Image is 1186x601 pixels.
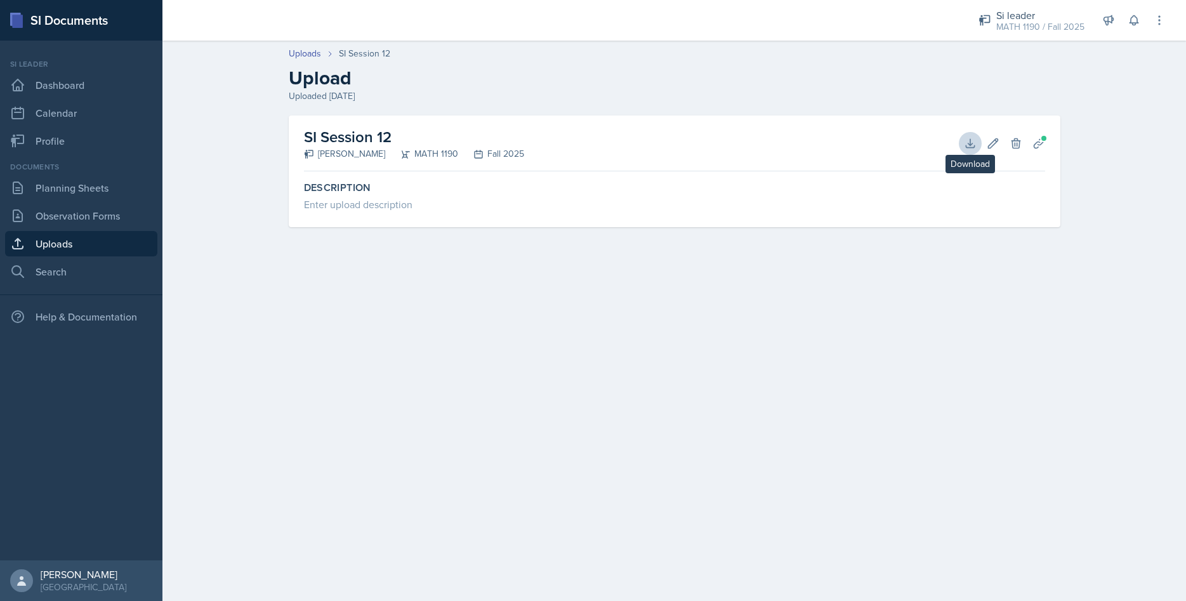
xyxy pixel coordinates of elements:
a: Calendar [5,100,157,126]
div: [PERSON_NAME] [304,147,385,161]
label: Description [304,182,1045,194]
div: Si leader [5,58,157,70]
div: MATH 1190 [385,147,458,161]
a: Planning Sheets [5,175,157,201]
div: Help & Documentation [5,304,157,329]
div: SI Session 12 [339,47,390,60]
a: Search [5,259,157,284]
a: Uploads [5,231,157,256]
div: Enter upload description [304,197,1045,212]
div: Documents [5,161,157,173]
div: Fall 2025 [458,147,524,161]
div: Si leader [996,8,1084,23]
a: Observation Forms [5,203,157,228]
h2: SI Session 12 [304,126,524,149]
a: Uploads [289,47,321,60]
div: [PERSON_NAME] [41,568,126,581]
a: Dashboard [5,72,157,98]
button: Download [959,132,982,155]
h2: Upload [289,67,1060,89]
div: Uploaded [DATE] [289,89,1060,103]
a: Profile [5,128,157,154]
div: MATH 1190 / Fall 2025 [996,20,1084,34]
div: [GEOGRAPHIC_DATA] [41,581,126,593]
